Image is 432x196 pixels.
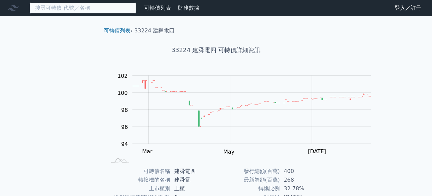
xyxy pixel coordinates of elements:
[216,176,280,184] td: 最新餘額(百萬)
[106,176,170,184] td: 轉換標的名稱
[29,2,136,14] input: 搜尋可轉債 代號／名稱
[144,5,171,11] a: 可轉債列表
[280,184,326,193] td: 32.78%
[178,5,199,11] a: 財務數據
[280,167,326,176] td: 400
[308,148,326,155] tspan: [DATE]
[216,184,280,193] td: 轉換比例
[114,73,381,155] g: Chart
[280,176,326,184] td: 268
[170,184,216,193] td: 上櫃
[118,73,128,79] tspan: 102
[106,184,170,193] td: 上市櫃別
[223,149,234,155] tspan: May
[142,148,153,155] tspan: Mar
[98,45,334,55] h1: 33224 建舜電四 可轉債詳細資訊
[104,27,131,34] a: 可轉債列表
[135,27,175,35] li: 33224 建舜電四
[118,90,128,96] tspan: 100
[106,167,170,176] td: 可轉債名稱
[121,124,128,130] tspan: 96
[389,3,427,13] a: 登入／註冊
[104,27,133,35] li: ›
[170,176,216,184] td: 建舜電
[121,107,128,113] tspan: 98
[121,141,128,147] tspan: 94
[170,167,216,176] td: 建舜電四
[216,167,280,176] td: 發行總額(百萬)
